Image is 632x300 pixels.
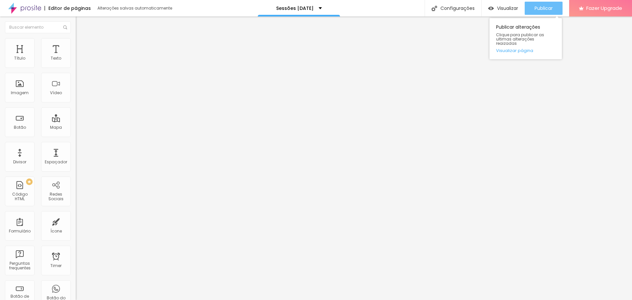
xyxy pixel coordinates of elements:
[50,125,62,130] div: Mapa
[7,261,33,271] div: Perguntas frequentes
[432,6,437,11] img: Icone
[50,263,62,268] div: Timer
[7,192,33,202] div: Código HTML
[50,91,62,95] div: Vídeo
[45,160,67,164] div: Espaçador
[9,229,31,233] div: Formulário
[276,6,314,11] p: Sessões [DATE]
[14,125,26,130] div: Botão
[97,6,173,10] div: Alterações salvas automaticamente
[496,48,555,53] a: Visualizar página
[5,21,71,33] input: Buscar elemento
[497,6,518,11] span: Visualizar
[76,16,632,300] iframe: Editor
[14,56,25,61] div: Título
[482,2,525,15] button: Visualizar
[11,91,29,95] div: Imagem
[496,33,555,46] span: Clique para publicar as ultimas alterações reaizadas
[44,6,91,11] div: Editor de páginas
[525,2,563,15] button: Publicar
[489,18,562,59] div: Publicar alterações
[488,6,494,11] img: view-1.svg
[586,5,622,11] span: Fazer Upgrade
[51,56,61,61] div: Texto
[43,192,69,202] div: Redes Sociais
[50,229,62,233] div: Ícone
[63,25,67,29] img: Icone
[535,6,553,11] span: Publicar
[13,160,26,164] div: Divisor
